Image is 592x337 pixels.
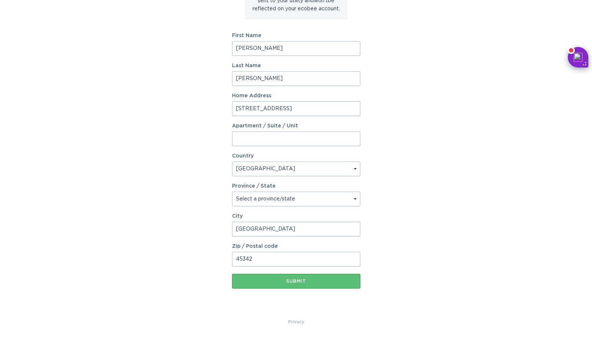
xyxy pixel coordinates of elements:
label: Last Name [232,63,360,68]
a: Privacy Policy & Terms of Use [288,318,304,326]
label: Province / State [232,184,276,189]
label: Apartment / Suite / Unit [232,123,360,128]
label: First Name [232,33,360,38]
button: Submit [232,274,360,289]
label: City [232,214,360,219]
label: Zip / Postal code [232,244,360,249]
div: Submit [236,279,357,283]
label: Country [232,153,254,159]
label: Home Address [232,93,360,98]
